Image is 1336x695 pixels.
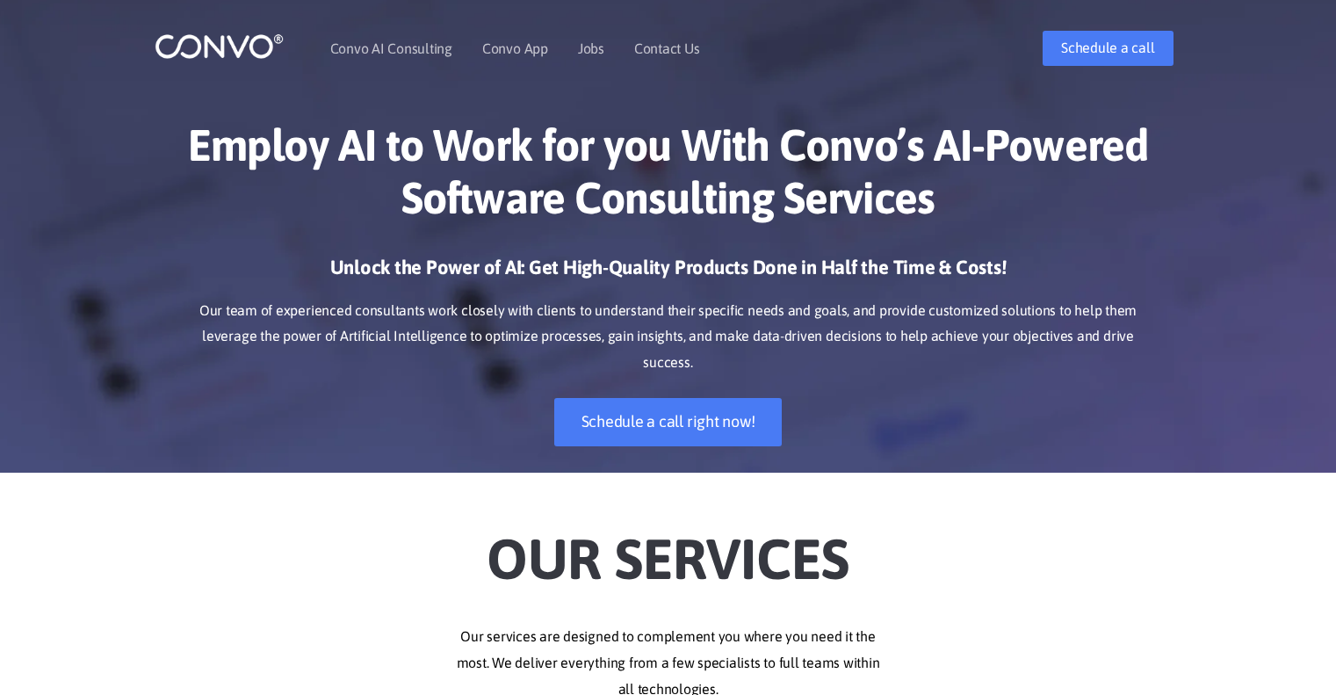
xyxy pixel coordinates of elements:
[482,41,548,55] a: Convo App
[1043,31,1173,66] a: Schedule a call
[155,33,284,60] img: logo_1.png
[181,298,1156,377] p: Our team of experienced consultants work closely with clients to understand their specific needs ...
[634,41,700,55] a: Contact Us
[181,499,1156,597] h2: Our Services
[330,41,452,55] a: Convo AI Consulting
[181,255,1156,293] h3: Unlock the Power of AI: Get High-Quality Products Done in Half the Time & Costs!
[554,398,783,446] a: Schedule a call right now!
[181,119,1156,237] h1: Employ AI to Work for you With Convo’s AI-Powered Software Consulting Services
[578,41,604,55] a: Jobs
